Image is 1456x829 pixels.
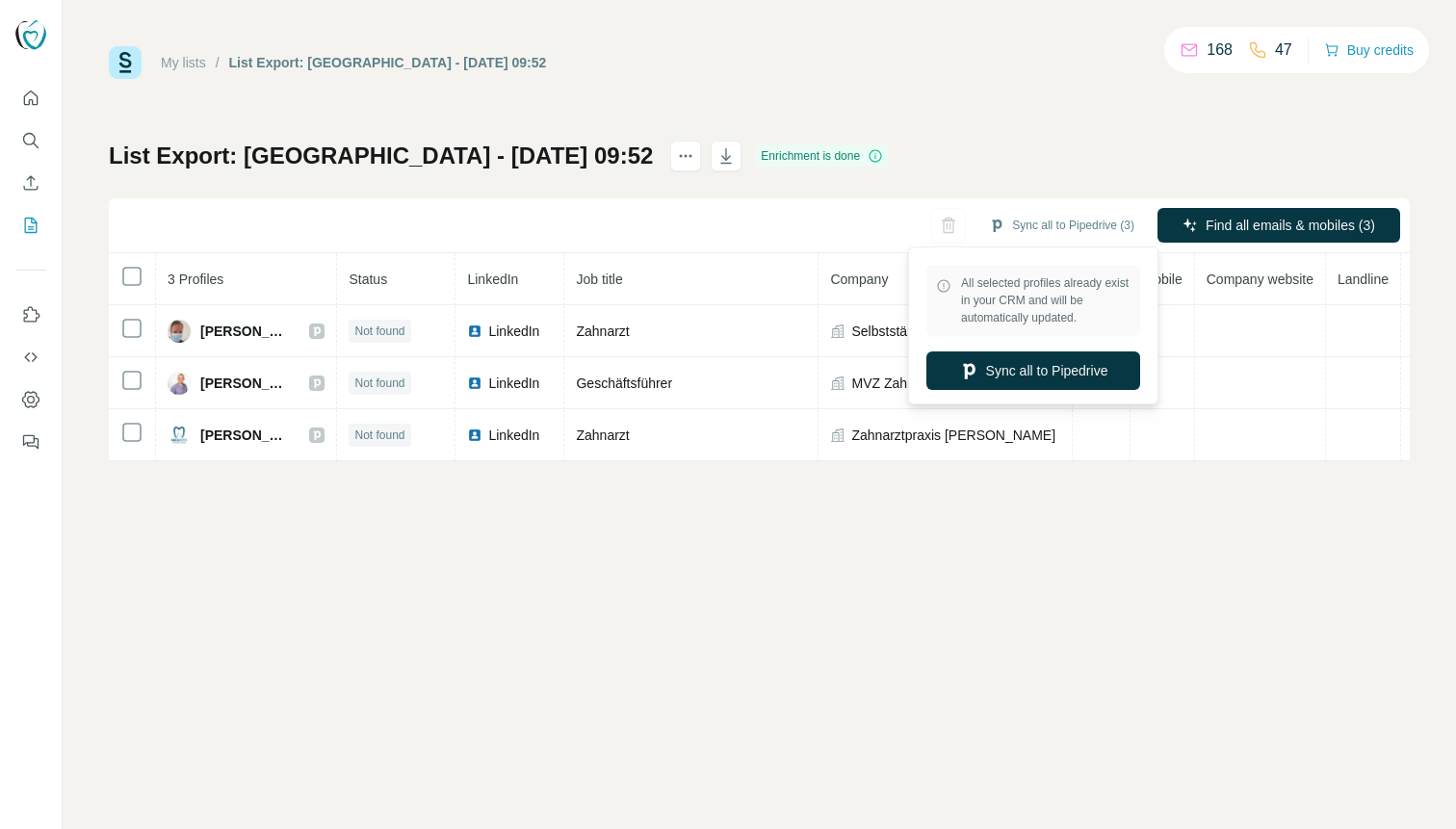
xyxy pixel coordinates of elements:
[961,274,1131,326] span: All selected profiles already exist in your CRM and will be automatically updated.
[15,123,46,158] button: Search
[168,424,191,447] img: Avatar
[851,322,932,341] span: Selbstständig
[1324,37,1414,64] button: Buy credits
[161,55,206,70] a: My lists
[576,376,672,391] span: Geschäftsführer
[1275,39,1292,62] p: 47
[851,374,993,393] span: MVZ Zahngenial GmbH
[15,382,46,417] button: Dashboard
[200,322,290,341] span: [PERSON_NAME]
[670,141,701,171] button: actions
[488,322,539,341] span: LinkedIn
[467,272,518,287] span: LinkedIn
[15,425,46,459] button: Feedback
[109,141,653,171] h1: List Export: [GEOGRAPHIC_DATA] - [DATE] 09:52
[354,323,404,340] span: Not found
[354,427,404,444] span: Not found
[467,324,482,339] img: LinkedIn logo
[15,208,46,243] button: My lists
[15,298,46,332] button: Use Surfe on LinkedIn
[1338,272,1389,287] span: Landline
[975,211,1148,240] button: Sync all to Pipedrive (3)
[1142,272,1182,287] span: Mobile
[488,426,539,445] span: LinkedIn
[354,375,404,392] span: Not found
[229,53,547,72] div: List Export: [GEOGRAPHIC_DATA] - [DATE] 09:52
[1206,216,1375,235] span: Find all emails & mobiles (3)
[15,166,46,200] button: Enrich CSV
[109,46,142,79] img: Surfe Logo
[488,374,539,393] span: LinkedIn
[576,324,629,339] span: Zahnarzt
[216,53,220,72] li: /
[576,427,629,443] span: Zahnarzt
[15,19,46,50] img: Avatar
[349,272,387,287] span: Status
[1207,39,1233,62] p: 168
[576,272,622,287] span: Job title
[200,374,290,393] span: [PERSON_NAME]
[1207,272,1313,287] span: Company website
[755,144,889,168] div: Enrichment is done
[830,272,888,287] span: Company
[168,372,191,395] img: Avatar
[467,376,482,391] img: LinkedIn logo
[1157,208,1400,243] button: Find all emails & mobiles (3)
[467,427,482,443] img: LinkedIn logo
[851,426,1055,445] span: Zahnarztpraxis [PERSON_NAME]
[168,320,191,343] img: Avatar
[15,340,46,375] button: Use Surfe API
[926,351,1140,390] button: Sync all to Pipedrive
[168,272,223,287] span: 3 Profiles
[15,81,46,116] button: Quick start
[200,426,290,445] span: [PERSON_NAME]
